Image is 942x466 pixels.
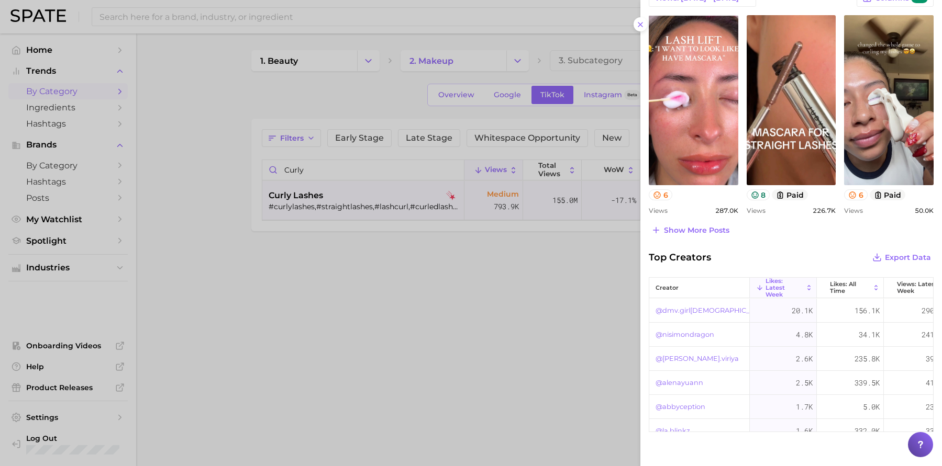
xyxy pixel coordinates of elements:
a: @la.blinkz [656,425,690,437]
a: @[PERSON_NAME].viriya [656,353,739,365]
button: Show more posts [649,223,732,237]
button: 8 [747,189,770,200]
button: paid [870,189,906,200]
a: @nisimondragon [656,328,714,341]
span: Views [649,207,668,214]
span: Likes: Latest Week [766,278,803,298]
a: @dmv.girl[DEMOGRAPHIC_DATA] [656,304,770,317]
span: 50.0k [915,207,934,214]
span: 339.5k [855,377,880,389]
span: 1.7k [796,401,813,413]
span: creator [656,285,679,291]
span: Show more posts [664,226,729,235]
button: paid [772,189,808,200]
span: Views [747,207,766,214]
span: 2.5k [796,377,813,389]
span: 4.8k [796,328,813,341]
span: Views [844,207,863,214]
span: Export Data [885,253,931,262]
span: Views: Latest Week [897,281,937,294]
span: 235.8k [855,353,880,365]
span: 20.1k [792,304,813,317]
span: 226.7k [813,207,836,214]
button: Export Data [870,250,934,265]
button: Likes: Latest Week [750,278,817,298]
button: Likes: All Time [817,278,884,298]
span: 2.6k [796,353,813,365]
button: 6 [844,189,868,200]
span: 287.0k [715,207,738,214]
button: 6 [649,189,672,200]
span: Likes: All Time [830,281,870,294]
a: @alenayuann [656,377,703,389]
a: @abbyception [656,401,705,413]
span: 1.6k [796,425,813,437]
span: Top Creators [649,250,711,265]
span: 34.1k [859,328,880,341]
span: 332.0k [855,425,880,437]
span: 156.1k [855,304,880,317]
span: 5.0k [863,401,880,413]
